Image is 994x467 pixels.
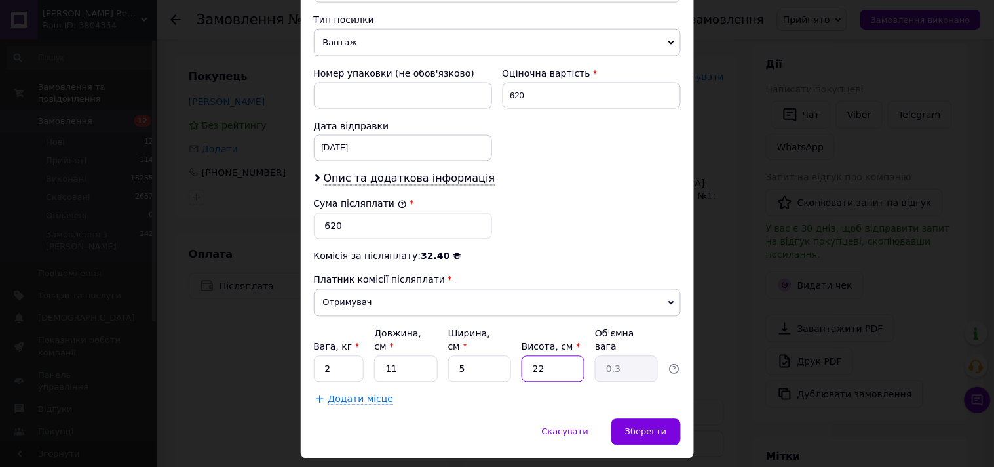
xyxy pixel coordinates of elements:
[374,329,421,352] label: Довжина, см
[314,14,374,25] span: Тип посилки
[448,329,490,352] label: Ширина, см
[314,119,492,132] div: Дата відправки
[328,394,394,405] span: Додати місце
[314,342,360,352] label: Вага, кг
[503,67,681,80] div: Оціночна вартість
[595,327,658,354] div: Об'ємна вага
[314,275,446,285] span: Платник комісії післяплати
[542,427,588,437] span: Скасувати
[314,289,681,317] span: Отримувач
[314,29,681,56] span: Вантаж
[314,199,407,209] label: Сума післяплати
[324,173,495,186] span: Опис та додаткова інформація
[314,67,492,80] div: Номер упаковки (не обов'язково)
[421,251,461,262] span: 32.40 ₴
[314,250,681,263] div: Комісія за післяплату:
[625,427,666,437] span: Зберегти
[522,342,581,352] label: Висота, см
